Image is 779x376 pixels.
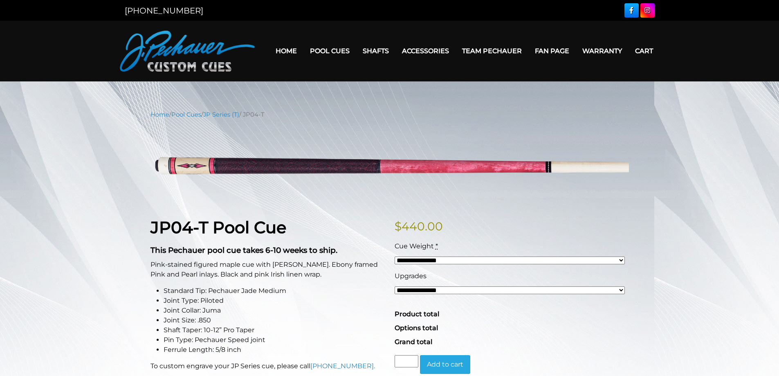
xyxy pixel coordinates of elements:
li: Shaft Taper: 10-12” Pro Taper [164,325,385,335]
a: Home [150,111,169,118]
a: Shafts [356,41,395,61]
span: Grand total [395,338,432,346]
a: [PHONE_NUMBER] [125,6,203,16]
img: jp04-T.png [150,125,629,205]
a: Home [269,41,303,61]
a: JP Series (T) [203,111,239,118]
strong: This Pechauer pool cue takes 6-10 weeks to ship. [150,245,337,255]
span: $ [395,219,402,233]
li: Ferrule Length: 5/8 inch [164,345,385,355]
nav: Breadcrumb [150,110,629,119]
p: To custom engrave your JP Series cue, please call [150,361,385,371]
a: Warranty [576,41,629,61]
span: Product total [395,310,439,318]
strong: JP04-T Pool Cue [150,217,286,237]
span: Cue Weight [395,242,434,250]
img: Pechauer Custom Cues [120,31,255,72]
li: Joint Collar: Juma [164,306,385,315]
a: [PHONE_NUMBER]. [310,362,375,370]
abbr: required [436,242,438,250]
li: Joint Size: .850 [164,315,385,325]
a: Pool Cues [171,111,201,118]
a: Team Pechauer [456,41,528,61]
a: Cart [629,41,660,61]
li: Pin Type: Pechauer Speed joint [164,335,385,345]
a: Pool Cues [303,41,356,61]
p: Pink-stained figured maple cue with [PERSON_NAME]. Ebony framed Pink and Pearl inlays. Black and ... [150,260,385,279]
bdi: 440.00 [395,219,443,233]
a: Fan Page [528,41,576,61]
li: Standard Tip: Pechauer Jade Medium [164,286,385,296]
span: Options total [395,324,438,332]
span: Upgrades [395,272,427,280]
a: Accessories [395,41,456,61]
li: Joint Type: Piloted [164,296,385,306]
input: Product quantity [395,355,418,367]
button: Add to cart [420,355,470,374]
